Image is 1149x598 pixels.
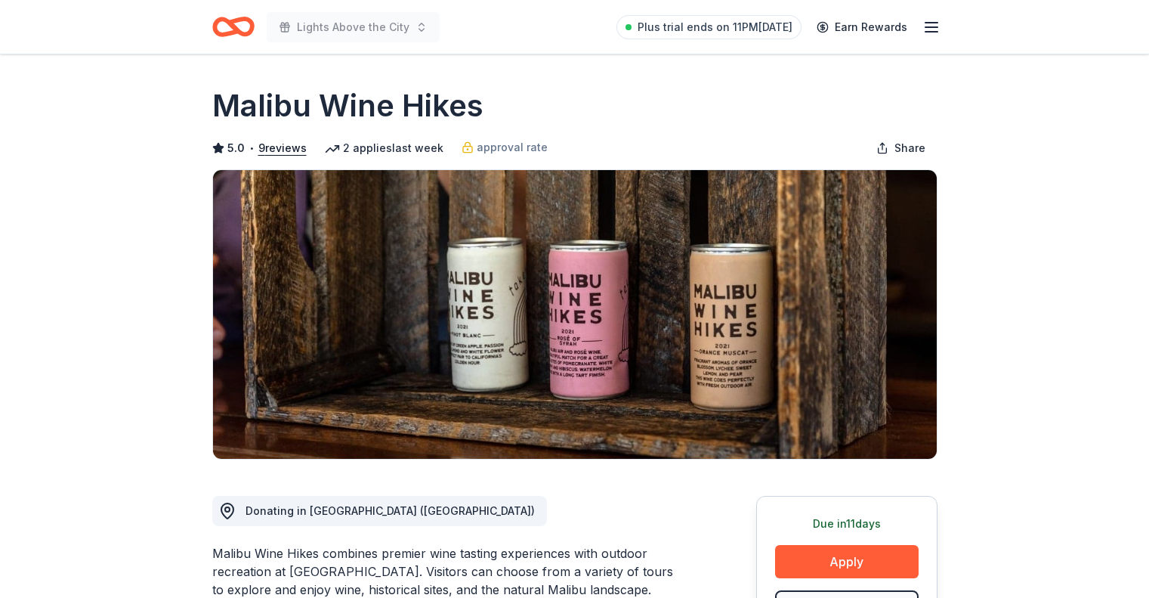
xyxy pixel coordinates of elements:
[462,138,548,156] a: approval rate
[227,139,245,157] span: 5.0
[775,545,919,578] button: Apply
[894,139,925,157] span: Share
[249,142,254,154] span: •
[267,12,440,42] button: Lights Above the City
[258,139,307,157] button: 9reviews
[775,515,919,533] div: Due in 11 days
[212,9,255,45] a: Home
[864,133,937,163] button: Share
[246,504,535,517] span: Donating in [GEOGRAPHIC_DATA] ([GEOGRAPHIC_DATA])
[808,14,916,41] a: Earn Rewards
[297,18,409,36] span: Lights Above the City
[477,138,548,156] span: approval rate
[638,18,792,36] span: Plus trial ends on 11PM[DATE]
[616,15,802,39] a: Plus trial ends on 11PM[DATE]
[325,139,443,157] div: 2 applies last week
[213,170,937,459] img: Image for Malibu Wine Hikes
[212,85,483,127] h1: Malibu Wine Hikes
